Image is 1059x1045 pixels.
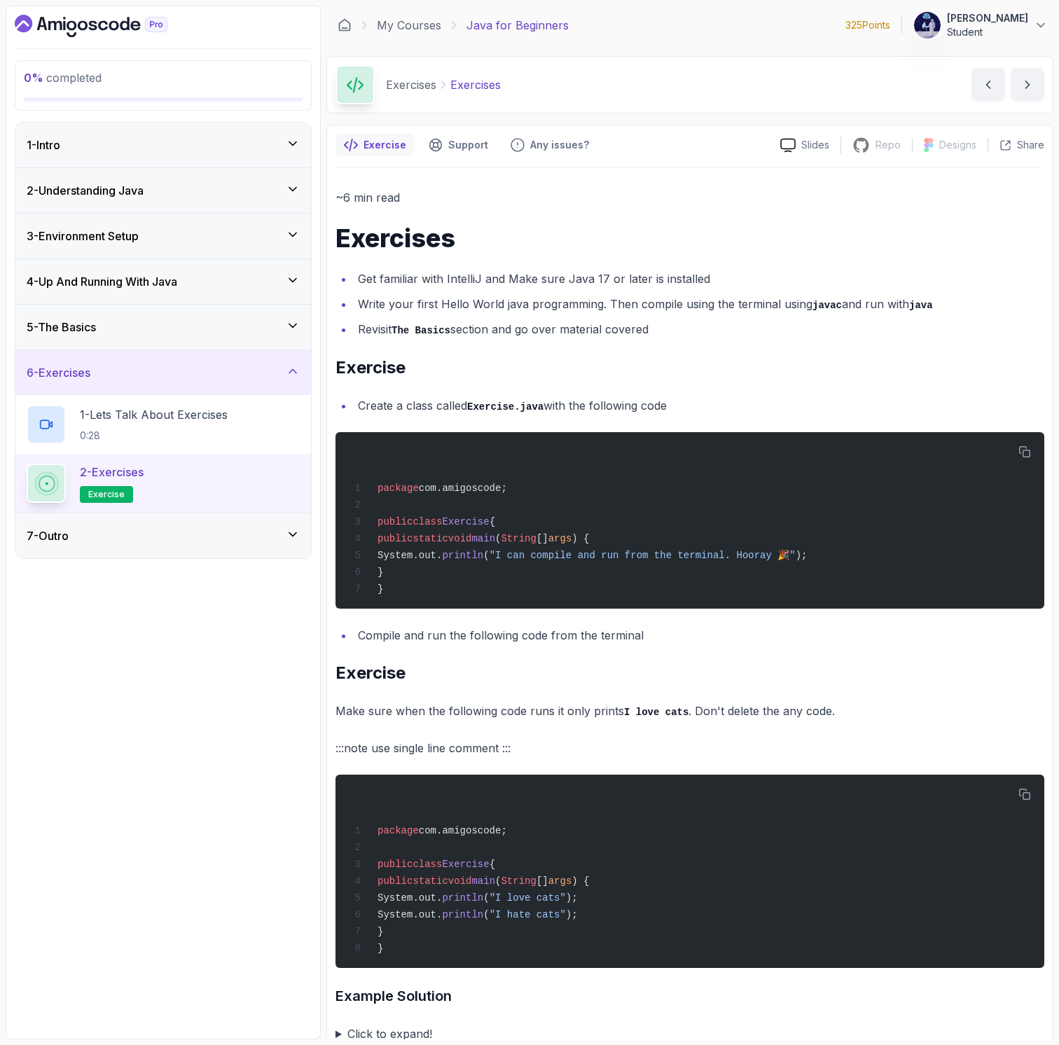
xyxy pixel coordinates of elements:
[392,325,450,336] code: The Basics
[378,892,442,904] span: System.out.
[548,533,572,544] span: args
[27,405,300,444] button: 1-Lets Talk About Exercises0:28
[15,513,311,558] button: 7-Outro
[448,876,472,887] span: void
[875,138,901,152] p: Repo
[495,533,501,544] span: (
[971,68,1005,102] button: previous content
[490,859,495,870] span: {
[913,11,1048,39] button: user profile image[PERSON_NAME]Student
[88,489,125,500] span: exercise
[354,396,1044,416] li: Create a class called with the following code
[501,876,536,887] span: String
[338,18,352,32] a: Dashboard
[378,567,383,578] span: }
[27,182,144,199] h3: 2 - Understanding Java
[490,892,566,904] span: "I love cats"
[335,224,1044,252] h1: Exercises
[483,892,489,904] span: (
[466,17,569,34] p: Java for Beginners
[377,17,441,34] a: My Courses
[812,300,842,311] code: javac
[442,516,489,527] span: Exercise
[442,550,483,561] span: println
[27,319,96,335] h3: 5 - The Basics
[15,305,311,350] button: 5-The Basics
[471,876,495,887] span: main
[24,71,43,85] span: 0 %
[80,464,144,480] p: 2 - Exercises
[378,483,419,494] span: package
[530,138,589,152] p: Any issues?
[947,11,1028,25] p: [PERSON_NAME]
[914,12,941,39] img: user profile image
[15,259,311,304] button: 4-Up And Running With Java
[502,134,597,156] button: Feedback button
[537,876,548,887] span: []
[27,364,90,381] h3: 6 - Exercises
[378,859,413,870] span: public
[939,138,976,152] p: Designs
[27,228,139,244] h3: 3 - Environment Setup
[386,76,436,93] p: Exercises
[354,625,1044,645] li: Compile and run the following code from the terminal
[845,18,890,32] p: 325 Points
[15,168,311,213] button: 2-Understanding Java
[796,550,808,561] span: );
[1011,68,1044,102] button: next content
[909,300,933,311] code: java
[378,909,442,920] span: System.out.
[495,876,501,887] span: (
[15,214,311,258] button: 3-Environment Setup
[413,516,442,527] span: class
[80,429,228,443] p: 0:28
[15,15,200,37] a: Dashboard
[354,294,1044,314] li: Write your first Hello World java programming. Then compile using the terminal using and run with
[988,138,1044,152] button: Share
[566,892,578,904] span: );
[378,943,383,954] span: }
[420,134,497,156] button: Support button
[335,985,1044,1007] h3: Example Solution
[572,533,589,544] span: ) {
[335,701,1044,721] p: Make sure when the following code runs it only prints . Don't delete the any code.
[419,825,507,836] span: com.amigoscode;
[442,909,483,920] span: println
[413,533,448,544] span: static
[335,738,1044,758] p: :::note use single line comment :::
[27,273,177,290] h3: 4 - Up And Running With Java
[442,892,483,904] span: println
[566,909,578,920] span: );
[490,516,495,527] span: {
[378,583,383,595] span: }
[471,533,495,544] span: main
[15,350,311,395] button: 6-Exercises
[413,876,448,887] span: static
[27,527,69,544] h3: 7 - Outro
[335,357,1044,379] h2: Exercise
[448,138,488,152] p: Support
[80,406,228,423] p: 1 - Lets Talk About Exercises
[483,550,489,561] span: (
[354,319,1044,340] li: Revisit section and go over material covered
[537,533,548,544] span: []
[413,859,442,870] span: class
[947,25,1028,39] p: Student
[378,825,419,836] span: package
[624,707,688,718] code: I love cats
[378,550,442,561] span: System.out.
[490,909,566,920] span: "I hate cats"
[378,516,413,527] span: public
[419,483,507,494] span: com.amigoscode;
[483,909,489,920] span: (
[335,188,1044,207] p: ~6 min read
[378,926,383,937] span: }
[335,134,415,156] button: notes button
[15,123,311,167] button: 1-Intro
[769,138,840,153] a: Slides
[364,138,406,152] p: Exercise
[442,859,489,870] span: Exercise
[1017,138,1044,152] p: Share
[335,1024,1044,1044] summary: Click to expand!
[335,662,1044,684] h2: Exercise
